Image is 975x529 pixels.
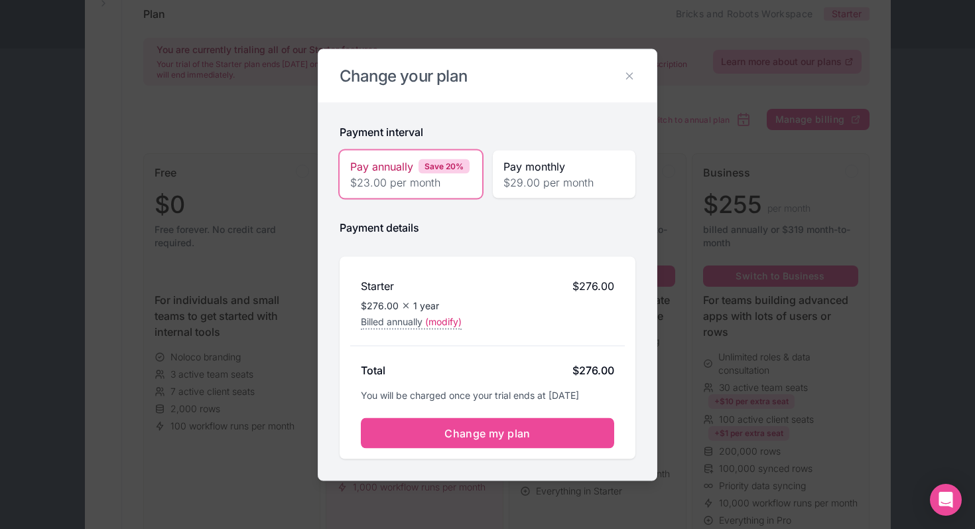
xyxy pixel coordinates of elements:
span: $23.00 per month [350,174,472,190]
span: $276.00 [361,299,399,312]
button: Change my plan [361,417,614,448]
h2: Total [361,362,385,378]
h2: Payment details [340,219,419,235]
span: $276.00 [572,277,614,293]
h2: Payment interval [340,123,423,139]
span: Pay monthly [503,158,565,174]
h2: Starter [361,277,394,293]
h2: Change your plan [340,65,635,86]
span: Pay annually [350,158,413,174]
span: $29.00 per month [503,174,625,190]
div: $276.00 [572,362,614,378]
span: Billed annually [361,315,422,328]
span: (modify) [425,315,462,328]
span: 1 year [413,299,439,312]
button: Billed annually(modify) [361,315,462,329]
div: Save 20% [419,159,470,173]
p: You will be charged once your trial ends at [DATE] [361,383,614,402]
span: Change my plan [444,426,531,439]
